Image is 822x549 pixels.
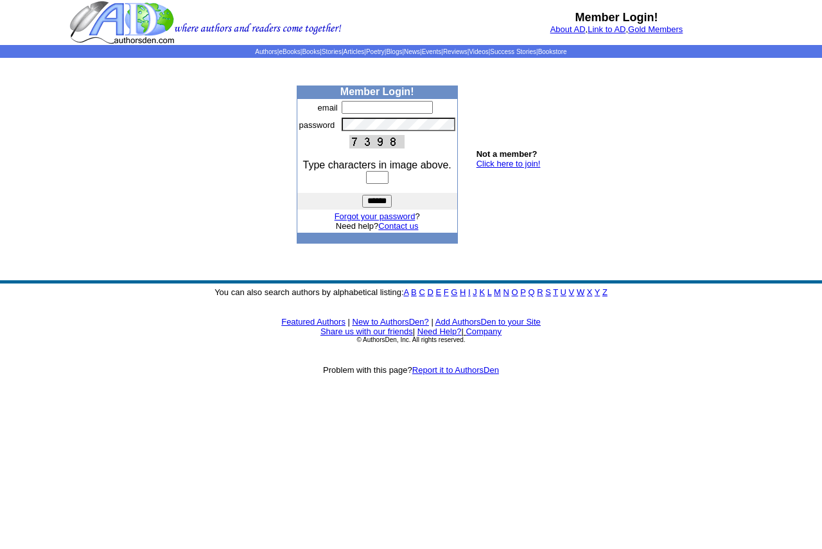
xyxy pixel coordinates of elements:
[431,317,433,327] font: |
[318,103,338,113] font: email
[336,221,419,231] font: Need help?
[214,287,608,297] font: You can also search authors by alphabetical listing:
[538,48,567,55] a: Bookstore
[473,287,477,297] a: J
[344,48,365,55] a: Articles
[479,287,485,297] a: K
[588,24,625,34] a: Link to AD
[335,212,420,221] font: ?
[404,48,420,55] a: News
[477,159,541,168] a: Click here to join!
[553,287,558,297] a: T
[577,287,584,297] a: W
[569,287,575,297] a: V
[255,48,566,55] span: | | | | | | | | | | | |
[550,24,586,34] a: About AD
[404,287,409,297] a: A
[356,336,465,343] font: © AuthorsDen, Inc. All rights reserved.
[340,86,414,97] b: Member Login!
[550,24,683,34] font: , ,
[417,327,462,336] a: Need Help?
[353,317,429,327] a: New to AuthorsDen?
[477,149,538,159] b: Not a member?
[444,287,449,297] a: F
[443,48,468,55] a: Reviews
[451,287,457,297] a: G
[466,327,502,336] a: Company
[349,135,405,148] img: This Is CAPTCHA Image
[520,287,525,297] a: P
[386,48,402,55] a: Blogs
[255,48,277,55] a: Authors
[302,48,320,55] a: Books
[411,287,417,297] a: B
[320,327,413,336] a: Share us with our friends
[323,365,499,375] font: Problem with this page?
[322,48,342,55] a: Stories
[427,287,433,297] a: D
[575,11,658,24] b: Member Login!
[281,317,345,327] a: Featured Authors
[366,48,385,55] a: Poetry
[435,317,541,327] a: Add AuthorsDen to your Site
[419,287,424,297] a: C
[494,287,501,297] a: M
[469,48,488,55] a: Videos
[279,48,300,55] a: eBooks
[602,287,608,297] a: Z
[595,287,600,297] a: Y
[299,120,335,130] font: password
[461,327,502,336] font: |
[587,287,593,297] a: X
[378,221,418,231] a: Contact us
[490,48,536,55] a: Success Stories
[435,287,441,297] a: E
[413,327,415,336] font: |
[537,287,543,297] a: R
[487,287,492,297] a: L
[412,365,499,375] a: Report it to AuthorsDen
[468,287,471,297] a: I
[628,24,683,34] a: Gold Members
[460,287,466,297] a: H
[503,287,509,297] a: N
[545,287,551,297] a: S
[335,212,415,221] a: Forgot your password
[422,48,442,55] a: Events
[303,159,451,170] font: Type characters in image above.
[348,317,350,327] font: |
[561,287,566,297] a: U
[512,287,518,297] a: O
[528,287,534,297] a: Q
